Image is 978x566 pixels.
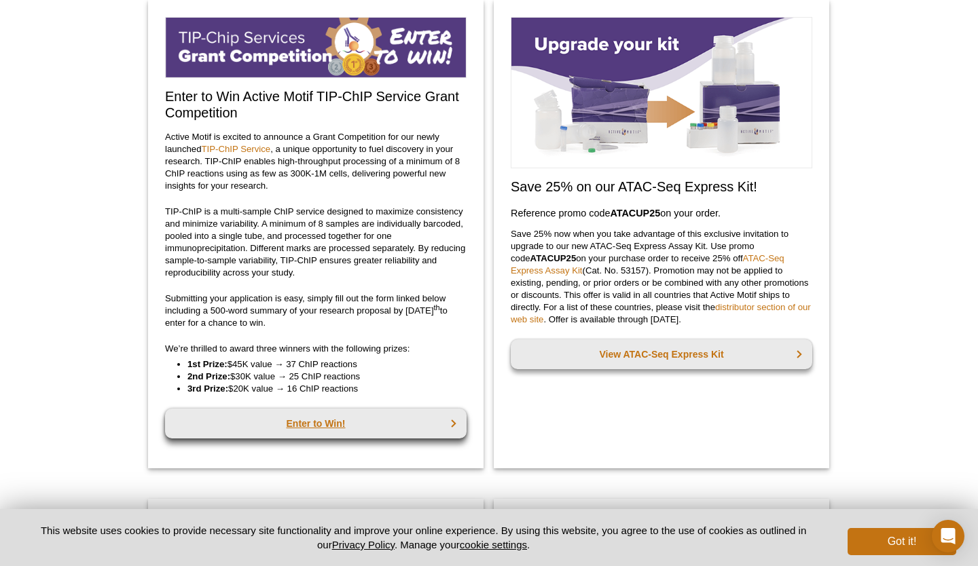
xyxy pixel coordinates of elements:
[187,383,453,395] li: $20K value → 16 ChIP reactions
[165,343,467,355] p: We’re thrilled to award three winners with the following prizes:
[530,253,577,263] strong: ATACUP25
[610,208,660,219] strong: ATACUP25
[187,383,228,394] strong: 3rd Prize:
[165,17,467,78] img: TIP-ChIP Service Grant Competition
[511,339,812,369] a: View ATAC-Seq Express Kit
[22,523,825,552] p: This website uses cookies to provide necessary site functionality and improve your online experie...
[165,131,467,192] p: Active Motif is excited to announce a Grant Competition for our newly launched , a unique opportu...
[460,539,527,550] button: cookie settings
[848,528,956,555] button: Got it!
[511,178,812,195] h2: Save 25% on our ATAC-Seq Express Kit!
[187,358,453,371] li: $45K value → 37 ChIP reactions
[202,144,271,154] a: TIP-ChIP Service
[511,228,812,326] p: Save 25% now when you take advantage of this exclusive invitation to upgrade to our new ATAC-Seq ...
[165,409,467,438] a: Enter to Win!
[332,539,395,550] a: Privacy Policy
[932,520,964,552] div: Open Intercom Messenger
[434,303,440,311] sup: th
[511,302,811,324] a: distributor section of our web site
[165,88,467,121] h2: Enter to Win Active Motif TIP-ChIP Service Grant Competition
[165,293,467,329] p: Submitting your application is easy, simply fill out the form linked below including a 500-word s...
[187,371,453,383] li: $30K value → 25 ChIP reactions
[511,17,812,168] img: Save on ATAC-Seq Express Assay Kit
[187,359,228,369] strong: 1st Prize:
[511,205,812,221] h3: Reference promo code on your order.
[187,371,230,381] strong: 2nd Prize:
[165,206,467,279] p: TIP-ChIP is a multi-sample ChIP service designed to maximize consistency and minimize variability...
